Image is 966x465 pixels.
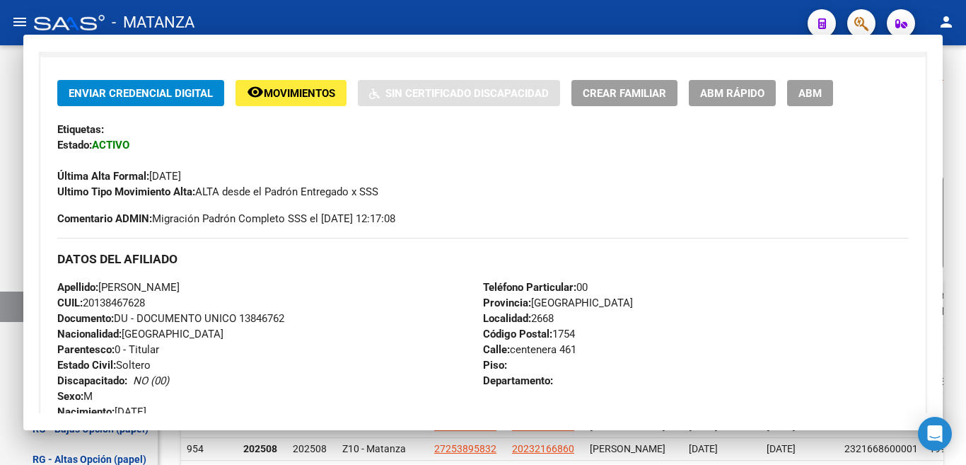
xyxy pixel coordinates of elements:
[57,328,122,340] strong: Nacionalidad:
[483,328,575,340] span: 1754
[57,359,116,372] strong: Estado Civil:
[483,312,531,325] strong: Localidad:
[133,374,169,387] i: NO (00)
[57,170,149,183] strong: Última Alta Formal:
[57,297,83,309] strong: CUIL:
[57,343,159,356] span: 0 - Titular
[844,443,918,454] span: 2321668600001
[57,312,114,325] strong: Documento:
[243,443,277,454] strong: 202508
[57,390,93,403] span: M
[57,359,151,372] span: Soltero
[57,343,115,356] strong: Parentesco:
[57,251,909,267] h3: DATOS DEL AFILIADO
[590,443,665,454] span: IRIS PAOLA ALEJANDRA
[92,139,129,151] strong: ACTIVO
[57,185,195,198] strong: Ultimo Tipo Movimiento Alta:
[69,87,213,100] span: Enviar Credencial Digital
[342,443,406,454] span: Z10 - Matanza
[571,80,677,106] button: Crear Familiar
[483,281,576,294] strong: Teléfono Particular:
[483,281,588,294] span: 00
[483,343,576,356] span: centenera 461
[57,406,146,418] span: [DATE]
[689,443,718,454] span: [DATE]
[938,13,955,30] mat-icon: person
[787,80,833,106] button: ABM
[483,328,552,340] strong: Código Postal:
[483,312,554,325] span: 2668
[11,13,28,30] mat-icon: menu
[57,312,284,325] span: DU - DOCUMENTO UNICO 13846762
[57,281,180,294] span: [PERSON_NAME]
[700,87,764,100] span: ABM Rápido
[767,443,796,454] span: [DATE]
[57,390,83,403] strong: Sexo:
[483,297,531,309] strong: Provincia:
[57,80,224,106] button: Enviar Credencial Digital
[57,406,115,418] strong: Nacimiento:
[112,7,194,38] span: - MATANZA
[57,297,145,309] span: 20138467628
[918,417,952,451] div: Open Intercom Messenger
[385,87,549,100] span: Sin Certificado Discapacidad
[57,374,127,387] strong: Discapacitado:
[512,443,574,454] span: 20232166860
[434,443,496,454] span: 27253895832
[57,281,98,294] strong: Apellido:
[57,123,104,136] strong: Etiquetas:
[57,185,378,198] span: ALTA desde el Padrón Entregado x SSS
[187,443,204,454] span: 954
[483,297,633,309] span: [GEOGRAPHIC_DATA]
[358,80,560,106] button: Sin Certificado Discapacidad
[57,170,181,183] span: [DATE]
[264,87,335,100] span: Movimientos
[583,87,666,100] span: Crear Familiar
[57,139,92,151] strong: Estado:
[483,359,507,372] strong: Piso:
[689,80,776,106] button: ABM Rápido
[235,80,347,106] button: Movimientos
[57,212,152,225] strong: Comentario ADMIN:
[929,443,963,454] span: 199411
[483,343,510,356] strong: Calle:
[247,84,264,101] mat-icon: remove_red_eye
[798,87,822,100] span: ABM
[57,328,223,340] span: [GEOGRAPHIC_DATA]
[57,211,395,226] span: Migración Padrón Completo SSS el [DATE] 12:17:08
[293,441,331,457] div: 202508
[483,374,553,387] strong: Departamento:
